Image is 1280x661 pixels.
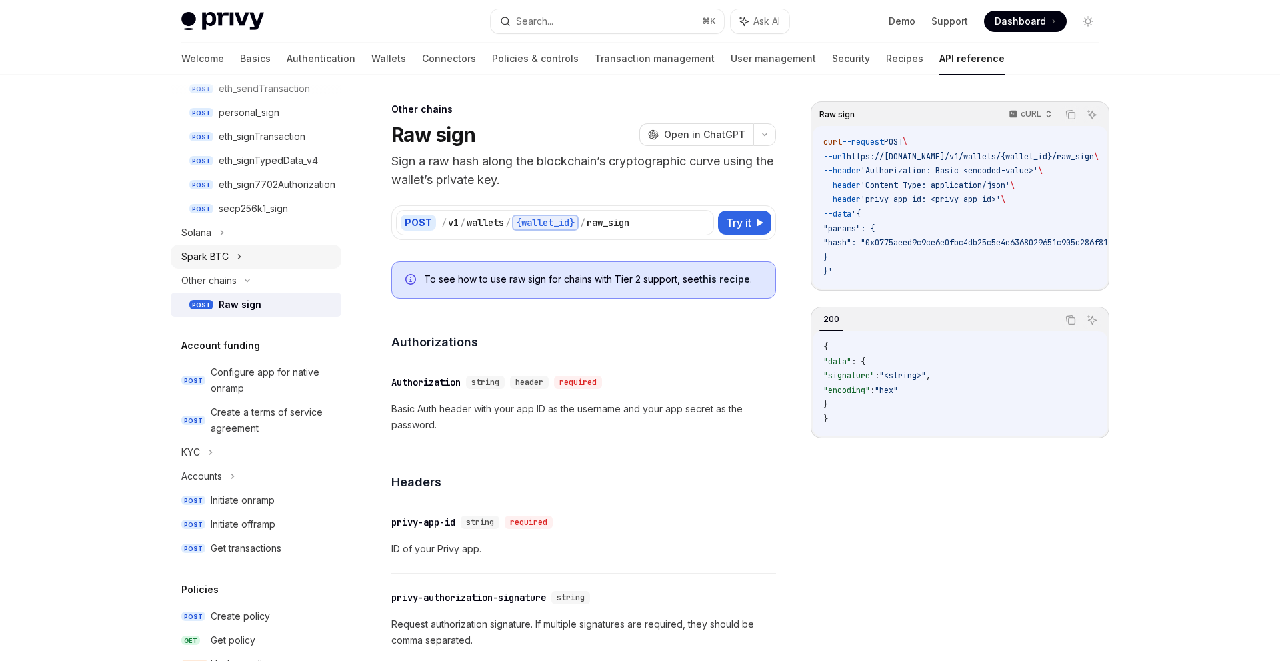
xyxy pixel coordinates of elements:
span: 'Content-Type: application/json' [861,180,1010,191]
div: / [460,216,465,229]
div: / [505,216,511,229]
span: "hash": "0x0775aeed9c9ce6e0fbc4db25c5e4e6368029651c905c286f813126a09025a21e" [823,237,1178,248]
span: \ [903,137,907,147]
span: : [875,370,879,381]
span: POST [181,544,205,554]
a: POSTRaw sign [171,293,341,317]
span: } [823,399,828,410]
div: Search... [516,13,553,29]
p: cURL [1021,109,1041,119]
a: POSTCreate a terms of service agreement [171,400,341,440]
span: ⌘ K [702,16,716,27]
span: \ [1010,180,1015,191]
p: ID of your Privy app. [391,541,776,557]
span: POST [181,520,205,530]
a: Wallets [371,43,406,75]
div: Authorization [391,376,461,389]
div: Solana [181,225,211,241]
span: "signature" [823,370,875,381]
span: POST [189,108,213,118]
span: "<string>" [879,370,926,381]
span: Dashboard [995,15,1046,28]
span: "encoding" [823,385,870,396]
button: Toggle dark mode [1077,11,1099,32]
div: Raw sign [219,297,261,313]
span: --header [823,194,861,205]
a: Demo [889,15,915,28]
a: User management [731,43,816,75]
div: Spark BTC [181,249,229,265]
a: Policies & controls [492,43,579,75]
div: eth_sign7702Authorization [219,177,335,193]
a: POSTConfigure app for native onramp [171,360,341,400]
a: Welcome [181,43,224,75]
p: Basic Auth header with your app ID as the username and your app secret as the password. [391,401,776,433]
span: POST [189,156,213,166]
span: { [823,342,828,352]
button: Ask AI [1083,311,1101,329]
span: \ [1094,151,1099,162]
a: POSTpersonal_sign [171,101,341,125]
span: POST [181,416,205,426]
h5: Policies [181,582,219,598]
div: required [554,376,602,389]
button: Copy the contents from the code block [1062,311,1079,329]
span: string [471,377,499,388]
h4: Authorizations [391,333,776,351]
div: KYC [181,444,200,460]
span: , [926,370,931,381]
span: '{ [851,209,861,219]
div: Create policy [211,608,270,624]
div: 200 [819,311,843,327]
h5: Account funding [181,338,260,354]
div: Configure app for native onramp [211,364,333,396]
a: Basics [240,43,271,75]
div: Create a terms of service agreement [211,404,333,436]
span: 'Authorization: Basic <encoded-value>' [861,165,1038,176]
a: POSTInitiate offramp [171,512,341,536]
span: "hex" [875,385,898,396]
a: Recipes [886,43,923,75]
a: Support [931,15,968,28]
span: --url [823,151,847,162]
span: \ [1038,165,1043,176]
span: --header [823,165,861,176]
span: --request [842,137,884,147]
span: header [515,377,543,388]
div: Other chains [391,103,776,116]
div: wallets [467,216,504,229]
div: {wallet_id} [512,215,579,231]
p: Sign a raw hash along the blockchain’s cryptographic curve using the wallet’s private key. [391,152,776,189]
button: Search...⌘K [491,9,724,33]
span: POST [189,132,213,142]
span: Ask AI [753,15,780,28]
a: this recipe [699,273,750,285]
div: eth_signTypedData_v4 [219,153,318,169]
div: Get transactions [211,540,281,556]
button: Ask AI [731,9,789,33]
a: POSTeth_sign7702Authorization [171,173,341,197]
div: secp256k1_sign [219,201,288,217]
span: 'privy-app-id: <privy-app-id>' [861,194,1001,205]
button: Ask AI [1083,106,1101,123]
a: GETGet policy [171,628,341,652]
span: } [823,252,828,263]
span: : [870,385,875,396]
h4: Headers [391,473,776,491]
div: Accounts [181,468,222,484]
div: Other chains [181,273,237,289]
div: raw_sign [587,216,629,229]
span: POST [884,137,903,147]
a: Dashboard [984,11,1067,32]
span: "params": { [823,223,875,234]
div: privy-app-id [391,516,455,529]
button: Try it [718,211,771,235]
span: To see how to use raw sign for chains with Tier 2 support, see . [424,273,762,286]
a: Transaction management [595,43,715,75]
div: / [441,216,447,229]
span: Try it [726,215,751,231]
a: POSTeth_signTypedData_v4 [171,149,341,173]
div: eth_signTransaction [219,129,305,145]
a: POSTCreate policy [171,604,341,628]
a: POSTGet transactions [171,536,341,560]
